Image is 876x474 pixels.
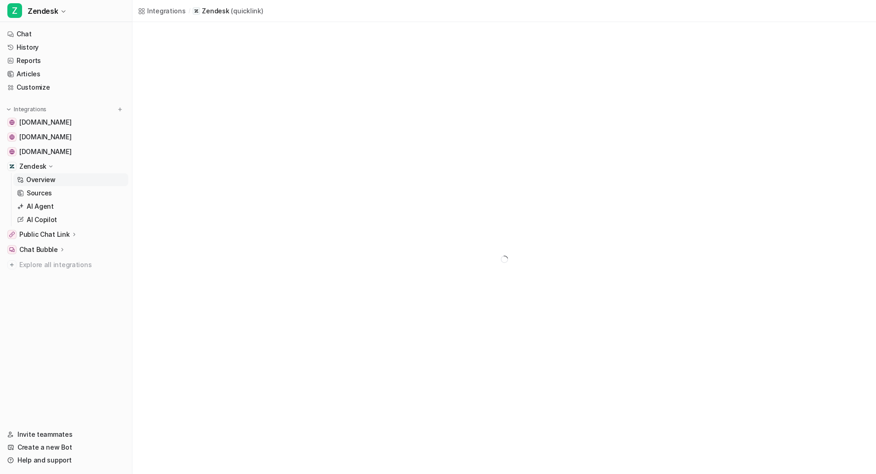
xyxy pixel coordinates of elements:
[4,131,128,143] a: www.staging3.quicklink.tv[DOMAIN_NAME]
[147,6,186,16] div: Integrations
[9,164,15,169] img: Zendesk
[13,173,128,186] a: Overview
[27,202,54,211] p: AI Agent
[19,162,46,171] p: Zendesk
[19,257,125,272] span: Explore all integrations
[4,81,128,94] a: Customize
[189,7,190,15] span: /
[26,175,56,184] p: Overview
[28,5,58,17] span: Zendesk
[4,145,128,158] a: university.quicklink.tv[DOMAIN_NAME]
[138,6,186,16] a: Integrations
[19,118,71,127] span: [DOMAIN_NAME]
[27,188,52,198] p: Sources
[4,454,128,467] a: Help and support
[19,245,58,254] p: Chat Bubble
[7,260,17,269] img: explore all integrations
[4,428,128,441] a: Invite teammates
[4,441,128,454] a: Create a new Bot
[117,106,123,113] img: menu_add.svg
[27,215,57,224] p: AI Copilot
[13,213,128,226] a: AI Copilot
[4,28,128,40] a: Chat
[4,54,128,67] a: Reports
[19,132,71,142] span: [DOMAIN_NAME]
[4,41,128,54] a: History
[202,6,229,16] p: Zendesk
[9,120,15,125] img: www.quicklink.tv
[19,147,71,156] span: [DOMAIN_NAME]
[9,134,15,140] img: www.staging3.quicklink.tv
[9,232,15,237] img: Public Chat Link
[4,116,128,129] a: www.quicklink.tv[DOMAIN_NAME]
[9,149,15,154] img: university.quicklink.tv
[13,200,128,213] a: AI Agent
[4,258,128,271] a: Explore all integrations
[9,247,15,252] img: Chat Bubble
[13,187,128,200] a: Sources
[231,6,263,16] p: ( quicklink )
[14,106,46,113] p: Integrations
[6,106,12,113] img: expand menu
[4,105,49,114] button: Integrations
[7,3,22,18] span: Z
[19,230,70,239] p: Public Chat Link
[193,6,263,16] a: Zendesk(quicklink)
[4,68,128,80] a: Articles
